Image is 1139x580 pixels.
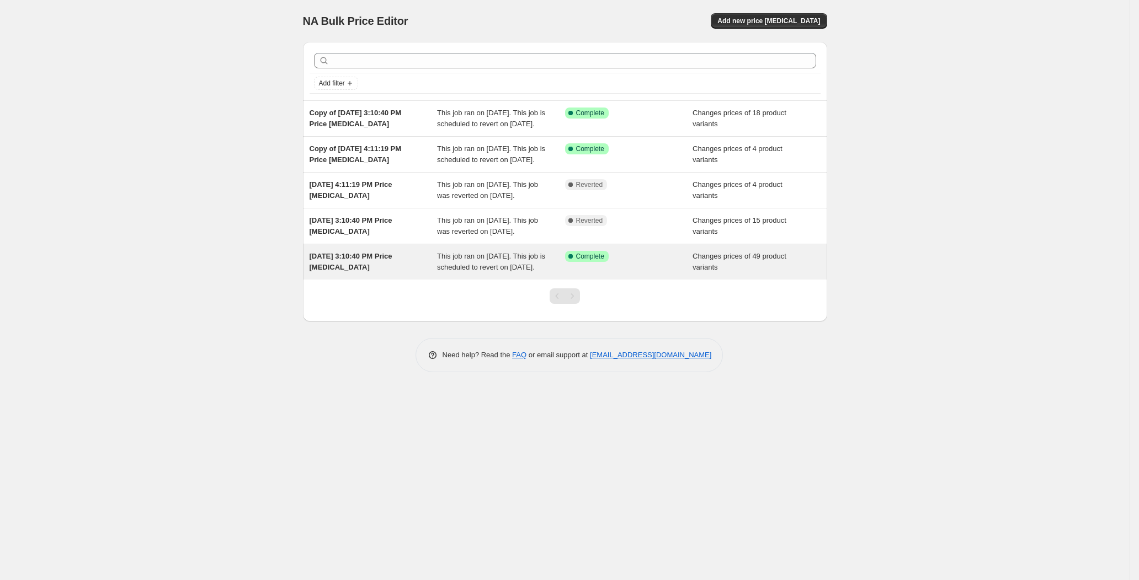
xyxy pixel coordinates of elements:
[443,351,513,359] span: Need help? Read the
[526,351,590,359] span: or email support at
[310,216,392,235] span: [DATE] 3:10:40 PM Price [MEDICAL_DATA]
[437,109,545,128] span: This job ran on [DATE]. This job is scheduled to revert on [DATE].
[576,144,604,153] span: Complete
[711,13,827,29] button: Add new price [MEDICAL_DATA]
[310,180,392,200] span: [DATE] 4:11:19 PM Price [MEDICAL_DATA]
[576,180,603,189] span: Reverted
[550,288,580,304] nav: Pagination
[310,144,402,164] span: Copy of [DATE] 4:11:19 PM Price [MEDICAL_DATA]
[693,180,783,200] span: Changes prices of 4 product variants
[437,216,538,235] span: This job ran on [DATE]. This job was reverted on [DATE].
[693,144,783,164] span: Changes prices of 4 product variants
[576,252,604,261] span: Complete
[319,79,345,88] span: Add filter
[437,252,545,271] span: This job ran on [DATE]. This job is scheduled to revert on [DATE].
[693,109,786,128] span: Changes prices of 18 product variants
[314,77,358,90] button: Add filter
[303,15,408,27] span: NA Bulk Price Editor
[717,17,820,25] span: Add new price [MEDICAL_DATA]
[590,351,711,359] a: [EMAIL_ADDRESS][DOMAIN_NAME]
[437,144,545,164] span: This job ran on [DATE]. This job is scheduled to revert on [DATE].
[693,252,786,271] span: Changes prices of 49 product variants
[512,351,526,359] a: FAQ
[310,252,392,271] span: [DATE] 3:10:40 PM Price [MEDICAL_DATA]
[576,109,604,117] span: Complete
[310,109,402,128] span: Copy of [DATE] 3:10:40 PM Price [MEDICAL_DATA]
[693,216,786,235] span: Changes prices of 15 product variants
[437,180,538,200] span: This job ran on [DATE]. This job was reverted on [DATE].
[576,216,603,225] span: Reverted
